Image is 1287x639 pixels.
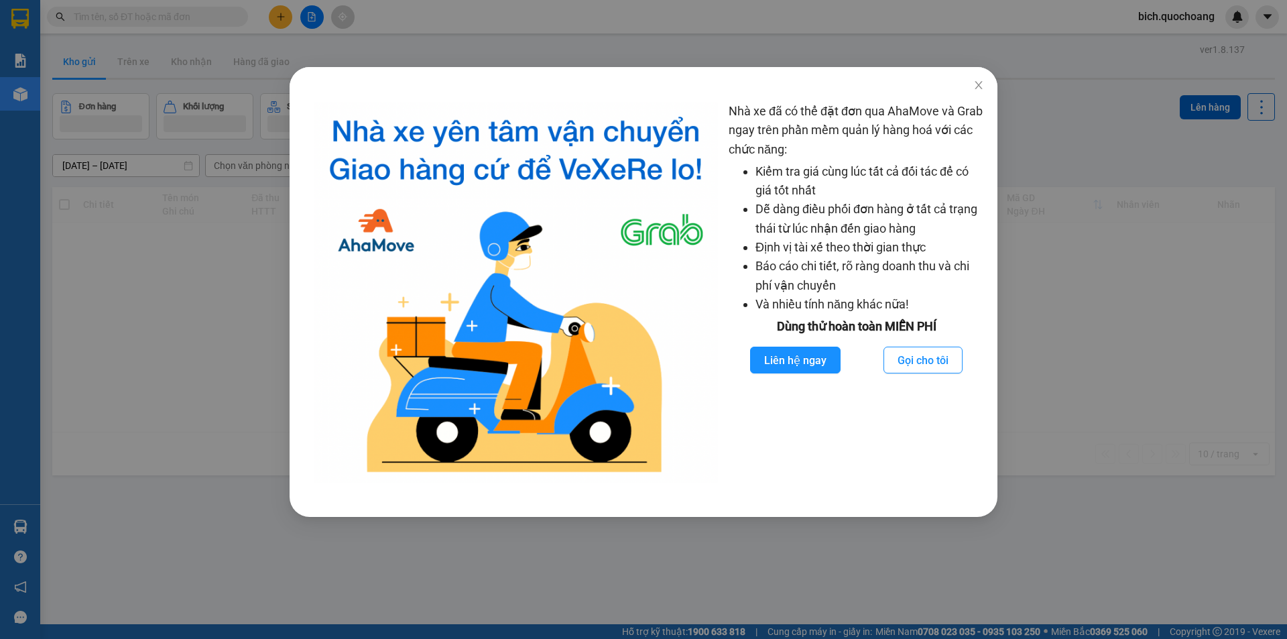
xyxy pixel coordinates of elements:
li: Dễ dàng điều phối đơn hàng ở tất cả trạng thái từ lúc nhận đến giao hàng [755,200,984,238]
img: logo [314,102,718,483]
li: Và nhiều tính năng khác nữa! [755,295,984,314]
button: Liên hệ ngay [750,347,841,373]
span: Liên hệ ngay [764,352,826,369]
button: Gọi cho tôi [883,347,963,373]
div: Dùng thử hoàn toàn MIỄN PHÍ [729,317,984,336]
li: Kiểm tra giá cùng lúc tất cả đối tác để có giá tốt nhất [755,162,984,200]
li: Định vị tài xế theo thời gian thực [755,238,984,257]
button: Close [960,67,997,105]
div: Nhà xe đã có thể đặt đơn qua AhaMove và Grab ngay trên phần mềm quản lý hàng hoá với các chức năng: [729,102,984,483]
span: close [973,80,984,91]
li: Báo cáo chi tiết, rõ ràng doanh thu và chi phí vận chuyển [755,257,984,295]
span: Gọi cho tôi [898,352,948,369]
